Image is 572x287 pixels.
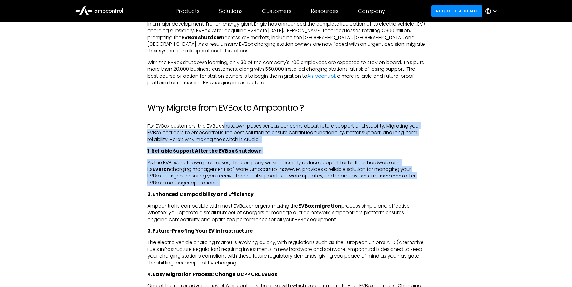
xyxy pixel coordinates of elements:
div: Resources [311,8,339,14]
p: Ampcontrol is compatible with most EVBox chargers, making the process simple and effective. Wheth... [147,203,425,223]
a: Request a demo [431,5,482,17]
p: The electric vehicle charging market is evolving quickly, with regulations such as the European U... [147,239,425,266]
div: Products [175,8,200,14]
div: Solutions [219,8,243,14]
div: Customers [262,8,292,14]
h2: Why Migrate from EVBox to Ampcontrol? [147,103,425,113]
strong: 4. Easy Migration Process: Change OCPP URL EVBox [147,271,277,278]
strong: 1. Reliable Support After the EVBox Shutdown [147,147,262,154]
p: For EVBox customers, the EVBox shutdown poses serious concerns about future support and stability... [147,123,425,143]
p: In a major development, French energy giant Engie has announced the complete liquidation of its e... [147,21,425,54]
strong: Everon [153,166,170,173]
p: With the EVBox shutdown looming, only 30 of the company's 700 employees are expected to stay on b... [147,59,425,86]
a: Ampcontrol [307,73,335,79]
strong: EVBox migration [298,202,341,209]
div: Company [358,8,385,14]
strong: 3. Future-Proofing Your EV Infrastructure [147,227,253,234]
strong: EVBox shutdown [182,34,224,41]
strong: 2. Enhanced Compatibility and Efficiency [147,191,254,198]
p: As the EVBox shutdown progresses, the company will significantly reduce support for both its hard... [147,159,425,187]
